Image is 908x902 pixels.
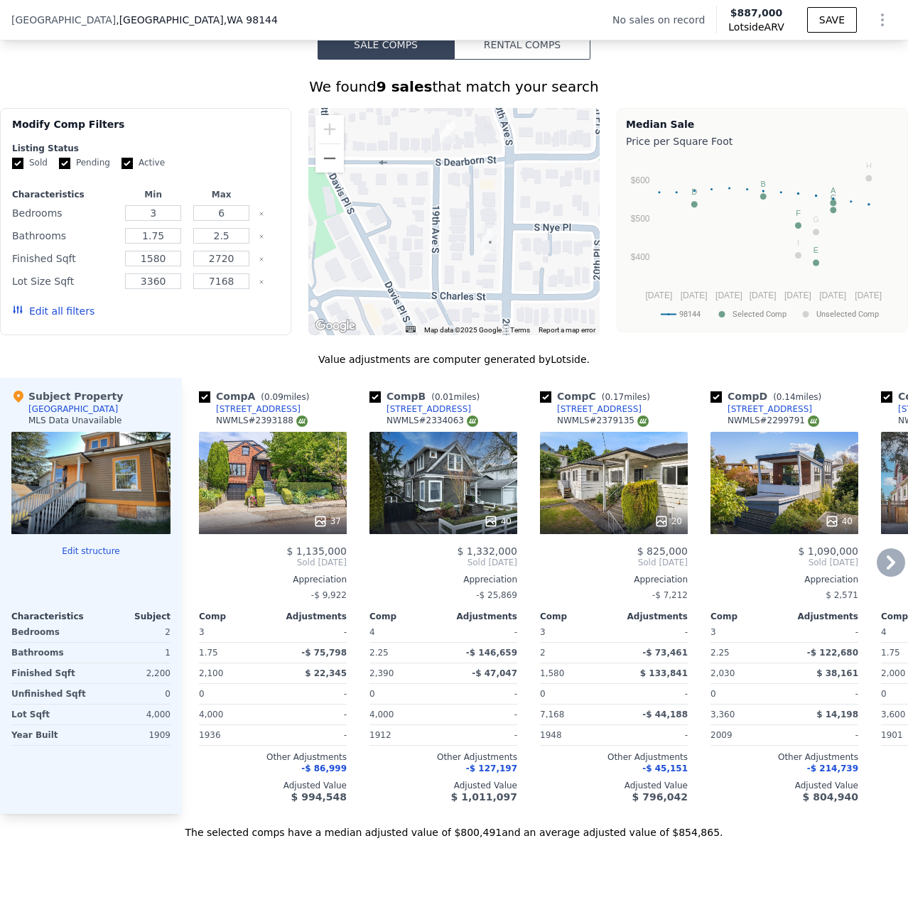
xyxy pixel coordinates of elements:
[710,403,812,415] a: [STREET_ADDRESS]
[728,403,812,415] div: [STREET_ADDRESS]
[315,115,344,143] button: Zoom in
[116,13,278,27] span: , [GEOGRAPHIC_DATA]
[540,403,642,415] a: [STREET_ADDRESS]
[387,415,478,427] div: NWMLS # 2334063
[369,574,517,585] div: Appreciation
[710,668,735,678] span: 2,030
[94,663,171,683] div: 2,200
[626,131,899,151] div: Price per Square Foot
[807,648,858,658] span: -$ 122,680
[369,689,375,699] span: 0
[710,389,827,403] div: Comp D
[645,290,672,300] text: [DATE]
[435,392,454,402] span: 0.01
[190,189,253,200] div: Max
[276,705,347,724] div: -
[312,317,359,335] a: Open this area in Google Maps (opens a new window)
[312,317,359,335] img: Google
[710,751,858,763] div: Other Adjustments
[826,590,858,600] span: $ 2,571
[369,557,517,568] span: Sold [DATE]
[710,557,858,568] span: Sold [DATE]
[451,791,517,803] span: $ 1,011,097
[94,684,171,704] div: 0
[750,290,777,300] text: [DATE]
[216,403,301,415] div: [STREET_ADDRESS]
[831,193,836,202] text: C
[540,689,546,699] span: 0
[868,6,897,34] button: Show Options
[11,705,88,724] div: Lot Sqft
[612,13,716,27] div: No sales on record
[94,622,171,642] div: 2
[631,214,650,224] text: $500
[11,611,91,622] div: Characteristics
[369,751,517,763] div: Other Adjustments
[654,514,682,528] div: 20
[539,326,595,334] a: Report a map error
[540,751,688,763] div: Other Adjustments
[819,290,846,300] text: [DATE]
[276,725,347,745] div: -
[406,326,416,332] button: Keyboard shortcuts
[369,403,471,415] a: [STREET_ADDRESS]
[637,415,649,427] img: NWMLS Logo
[484,514,512,528] div: 40
[28,403,118,415] div: [GEOGRAPHIC_DATA]
[813,215,819,224] text: G
[614,611,688,622] div: Adjustments
[199,710,223,719] span: 4,000
[12,226,117,246] div: Bathrooms
[881,627,887,637] span: 4
[510,326,530,334] a: Terms (opens in new tab)
[796,209,801,217] text: F
[730,7,783,18] span: $887,000
[12,271,117,291] div: Lot Size Sqft
[831,186,836,195] text: A
[12,304,94,318] button: Edit all filters
[199,643,270,663] div: 1.75
[710,710,735,719] span: 3,360
[472,668,517,678] span: -$ 47,047
[216,415,308,427] div: NWMLS # 2393188
[626,151,895,329] svg: A chart.
[446,725,517,745] div: -
[369,611,443,622] div: Comp
[12,143,279,154] div: Listing Status
[291,791,347,803] span: $ 994,548
[681,290,708,300] text: [DATE]
[11,13,116,27] span: [GEOGRAPHIC_DATA]
[855,290,882,300] text: [DATE]
[617,725,688,745] div: -
[557,403,642,415] div: [STREET_ADDRESS]
[467,415,478,427] img: NWMLS Logo
[369,389,485,403] div: Comp B
[199,780,347,791] div: Adjusted Value
[12,189,117,200] div: Characteristics
[286,545,347,557] span: $ 1,135,000
[259,234,264,239] button: Clear
[540,611,614,622] div: Comp
[540,710,564,719] span: 7,168
[631,175,650,185] text: $600
[808,415,819,427] img: NWMLS Logo
[652,590,688,600] span: -$ 7,212
[640,668,688,678] span: $ 133,841
[313,514,341,528] div: 37
[710,689,716,699] span: 0
[787,622,858,642] div: -
[369,627,375,637] span: 4
[94,705,171,724] div: 4,000
[767,392,827,402] span: ( miles)
[605,392,624,402] span: 0.17
[305,668,347,678] span: $ 22,345
[617,684,688,704] div: -
[881,689,887,699] span: 0
[199,403,301,415] a: [STREET_ADDRESS]
[446,684,517,704] div: -
[540,780,688,791] div: Adjusted Value
[11,684,88,704] div: Unfinished Sqft
[369,780,517,791] div: Adjusted Value
[11,725,88,745] div: Year Built
[276,684,347,704] div: -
